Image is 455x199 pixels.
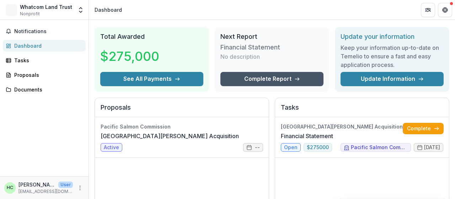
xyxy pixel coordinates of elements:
[101,132,239,140] a: [GEOGRAPHIC_DATA][PERSON_NAME] Acquisition
[3,40,86,52] a: Dashboard
[14,42,80,49] div: Dashboard
[100,72,203,86] button: See All Payments
[18,181,55,188] p: [PERSON_NAME]
[3,54,86,66] a: Tasks
[341,33,444,41] h2: Update your information
[58,182,73,188] p: User
[3,69,86,81] a: Proposals
[341,43,444,69] h3: Keep your information up-to-date on Temelio to ensure a fast and easy application process.
[421,3,435,17] button: Partners
[220,33,323,41] h2: Next Report
[100,33,203,41] h2: Total Awarded
[14,57,80,64] div: Tasks
[76,3,86,17] button: Open entity switcher
[14,28,83,35] span: Notifications
[92,5,125,15] nav: breadcrumb
[3,26,86,37] button: Notifications
[281,104,443,117] h2: Tasks
[18,188,73,195] p: [EMAIL_ADDRESS][DOMAIN_NAME]
[341,72,444,86] a: Update Information
[220,52,260,61] p: No description
[76,184,84,192] button: More
[14,71,80,79] div: Proposals
[95,6,122,14] div: Dashboard
[220,72,323,86] a: Complete Report
[20,3,72,11] div: Whatcom Land Trust
[3,84,86,95] a: Documents
[14,86,80,93] div: Documents
[438,3,452,17] button: Get Help
[101,104,263,117] h2: Proposals
[7,185,13,190] div: Hailey Clark
[20,11,40,17] span: Nonprofit
[281,132,333,140] a: Financial Statement
[100,47,159,66] h3: $275,000
[220,43,280,51] h3: Financial Statement
[403,123,444,134] a: Complete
